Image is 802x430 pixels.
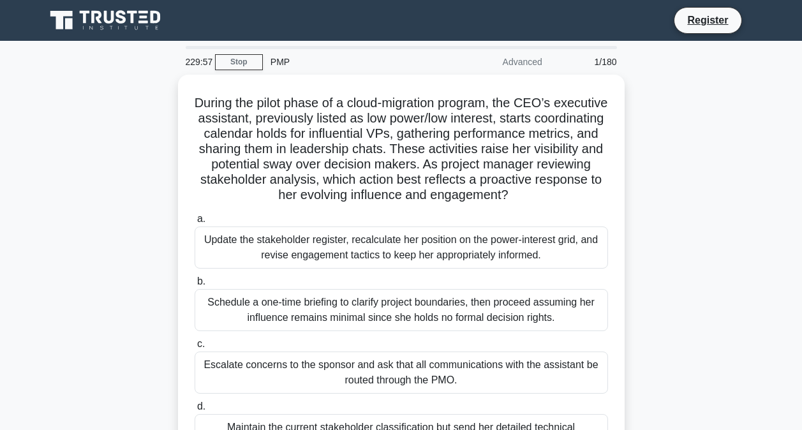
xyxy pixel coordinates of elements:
[438,49,550,75] div: Advanced
[215,54,263,70] a: Stop
[679,12,736,28] a: Register
[195,289,608,331] div: Schedule a one-time briefing to clarify project boundaries, then proceed assuming her influence r...
[197,338,205,349] span: c.
[197,401,205,411] span: d.
[195,352,608,394] div: Escalate concerns to the sponsor and ask that all communications with the assistant be routed thr...
[193,95,609,204] h5: During the pilot phase of a cloud-migration program, the CEO’s executive assistant, previously li...
[197,213,205,224] span: a.
[263,49,438,75] div: PMP
[178,49,215,75] div: 229:57
[550,49,625,75] div: 1/180
[197,276,205,286] span: b.
[195,226,608,269] div: Update the stakeholder register, recalculate her position on the power-interest grid, and revise ...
